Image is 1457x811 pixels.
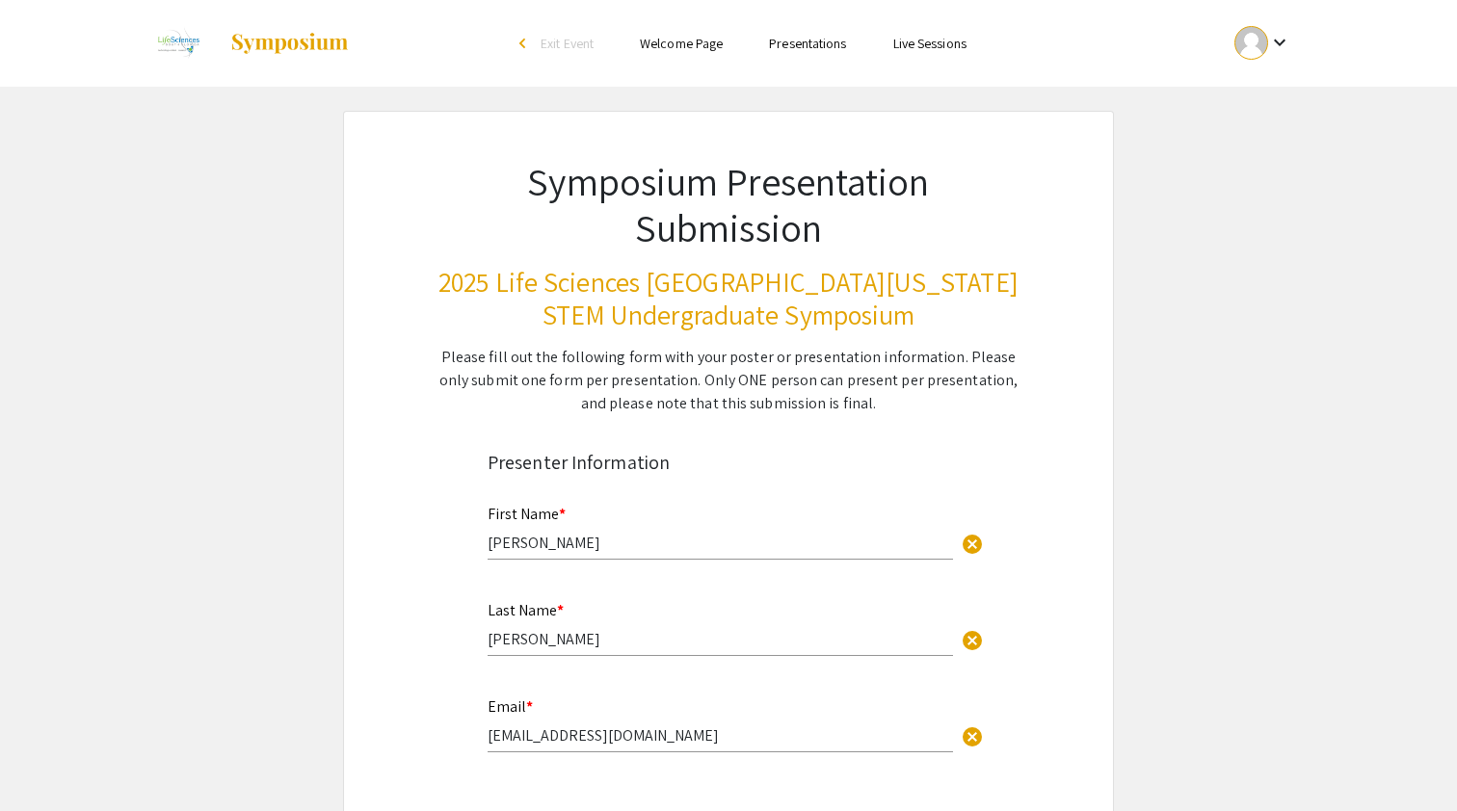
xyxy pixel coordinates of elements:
[488,504,566,524] mat-label: First Name
[953,716,992,754] button: Clear
[437,346,1020,415] div: Please fill out the following form with your poster or presentation information. Please only subm...
[961,533,984,556] span: cancel
[14,724,82,797] iframe: Chat
[541,35,594,52] span: Exit Event
[953,524,992,562] button: Clear
[488,725,953,746] input: Type Here
[769,35,846,52] a: Presentations
[488,696,533,717] mat-label: Email
[488,600,564,620] mat-label: Last Name
[961,725,984,748] span: cancel
[1268,31,1291,54] mat-icon: Expand account dropdown
[488,533,953,553] input: Type Here
[437,158,1020,250] h1: Symposium Presentation Submission
[146,19,350,67] a: 2025 Life Sciences South Florida STEM Undergraduate Symposium
[893,35,967,52] a: Live Sessions
[519,38,531,49] div: arrow_back_ios
[229,32,350,55] img: Symposium by ForagerOne
[961,629,984,652] span: cancel
[146,19,210,67] img: 2025 Life Sciences South Florida STEM Undergraduate Symposium
[640,35,723,52] a: Welcome Page
[1214,21,1311,65] button: Expand account dropdown
[488,448,969,477] div: Presenter Information
[488,629,953,649] input: Type Here
[437,266,1020,330] h3: 2025 Life Sciences [GEOGRAPHIC_DATA][US_STATE] STEM Undergraduate Symposium
[953,620,992,659] button: Clear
